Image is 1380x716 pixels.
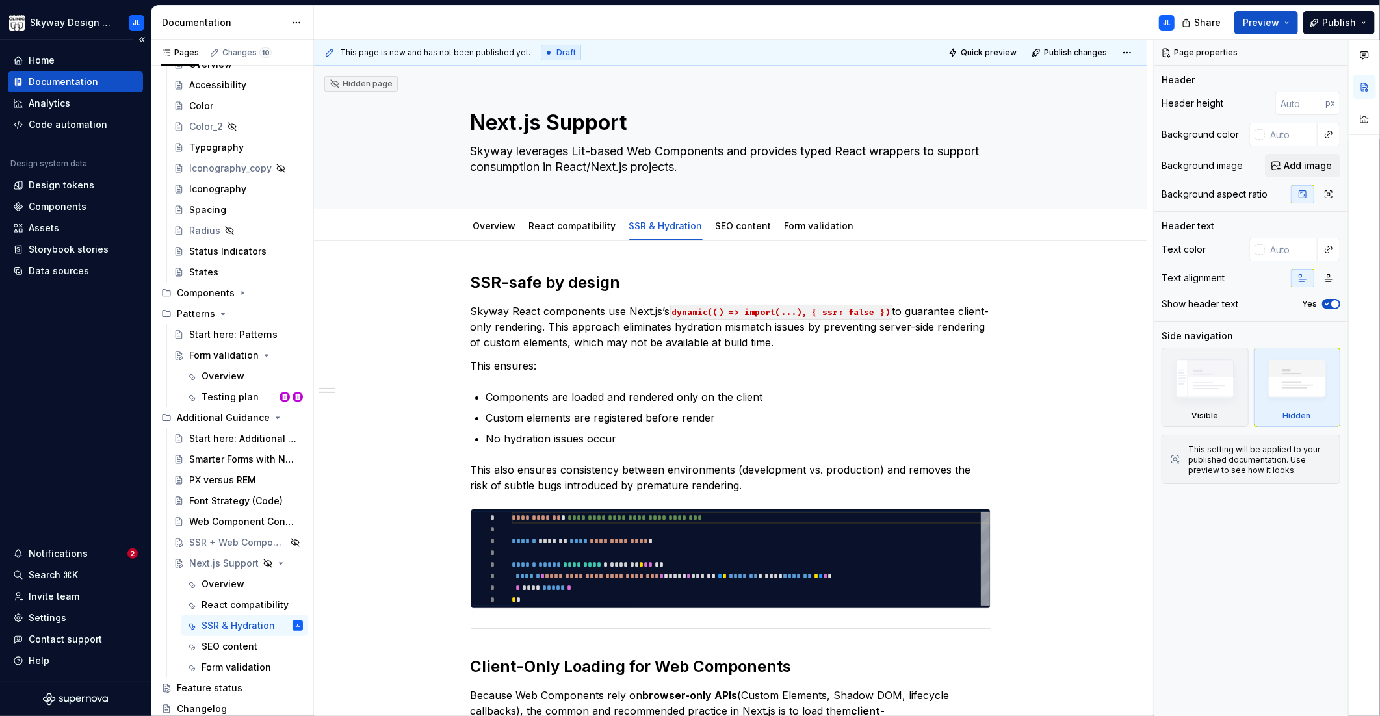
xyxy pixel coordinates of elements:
[1194,16,1221,29] span: Share
[8,114,143,135] a: Code automation
[1265,123,1318,146] input: Auto
[8,261,143,281] a: Data sources
[524,212,621,239] div: React compatibility
[8,71,143,92] a: Documentation
[202,640,257,653] div: SEO content
[486,410,991,426] p: Custom elements are registered before render
[29,118,107,131] div: Code automation
[29,54,55,67] div: Home
[29,75,98,88] div: Documentation
[189,141,244,154] div: Typography
[280,392,290,402] img: Bobby Davis
[629,220,703,231] a: SSR & Hydration
[8,239,143,260] a: Storybook stories
[1254,348,1341,427] div: Hidden
[168,199,308,220] a: Spacing
[189,120,223,133] div: Color_2
[486,431,991,446] p: No hydration issues occur
[8,565,143,585] button: Search ⌘K
[189,432,296,445] div: Start here: Additional Guidance
[177,307,215,320] div: Patterns
[1162,73,1195,86] div: Header
[29,97,70,110] div: Analytics
[486,389,991,405] p: Components are loaded and rendered only on the client
[202,578,244,591] div: Overview
[1188,444,1332,476] div: This setting will be applied to your published documentation. Use preview to see how it looks.
[1275,92,1325,115] input: Auto
[3,8,148,36] button: Skyway Design SystemJL
[961,47,1017,58] span: Quick preview
[168,158,308,179] a: Iconography_copy
[29,264,89,277] div: Data sources
[181,657,308,678] a: Form validation
[29,633,102,646] div: Contact support
[10,159,87,169] div: Design system data
[177,702,227,715] div: Changelog
[716,220,772,231] a: SEO content
[177,411,270,424] div: Additional Guidance
[30,16,113,29] div: Skyway Design System
[8,586,143,607] a: Invite team
[1162,348,1249,427] div: Visible
[29,590,79,603] div: Invite team
[1283,411,1311,421] div: Hidden
[8,93,143,114] a: Analytics
[168,511,308,532] a: Web Component Console Errors
[556,47,576,58] span: Draft
[189,515,296,528] div: Web Component Console Errors
[168,179,308,199] a: Iconography
[293,392,303,402] img: Bobby Davis
[9,15,25,31] img: 7d2f9795-fa08-4624-9490-5a3f7218a56a.png
[1265,154,1340,177] button: Add image
[785,220,854,231] a: Form validation
[202,598,289,611] div: React compatibility
[1162,159,1243,172] div: Background image
[189,183,246,196] div: Iconography
[471,462,991,493] p: This also ensures consistency between environments (development vs. production) and removes the r...
[168,116,308,137] a: Color_2
[133,18,140,28] div: JL
[43,693,108,706] svg: Supernova Logo
[29,222,59,235] div: Assets
[468,107,988,138] textarea: Next.js Support
[189,536,286,549] div: SSR + Web Components
[189,203,226,216] div: Spacing
[1044,47,1107,58] span: Publish changes
[1162,272,1225,285] div: Text alignment
[1284,159,1332,172] span: Add image
[181,595,308,615] a: React compatibility
[156,407,308,428] div: Additional Guidance
[156,678,308,698] a: Feature status
[8,50,143,71] a: Home
[1162,128,1239,141] div: Background color
[181,366,308,387] a: Overview
[161,47,199,58] div: Pages
[181,387,308,407] a: Testing planBobby DavisBobby Davis
[189,453,296,466] div: Smarter Forms with Native Validation APIs
[1322,16,1356,29] span: Publish
[624,212,708,239] div: SSR & Hydration
[471,358,991,374] p: This ensures:
[1028,44,1113,62] button: Publish changes
[168,428,308,449] a: Start here: Additional Guidance
[1162,188,1268,201] div: Background aspect ratio
[468,212,521,239] div: Overview
[29,611,66,624] div: Settings
[168,345,308,366] a: Form validation
[156,303,308,324] div: Patterns
[189,494,283,507] div: Font Strategy (Code)
[168,491,308,511] a: Font Strategy (Code)
[471,656,991,677] h2: Client-Only Loading for Web Components
[181,574,308,595] a: Overview
[473,220,516,231] a: Overview
[202,619,275,632] div: SSR & Hydration
[127,548,138,559] span: 2
[468,141,988,177] textarea: Skyway leverages Lit-based Web Components and provides typed React wrappers to support consumptio...
[1243,16,1279,29] span: Preview
[29,179,94,192] div: Design tokens
[29,547,88,560] div: Notifications
[330,79,393,89] div: Hidden page
[710,212,777,239] div: SEO content
[1234,11,1298,34] button: Preview
[168,137,308,158] a: Typography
